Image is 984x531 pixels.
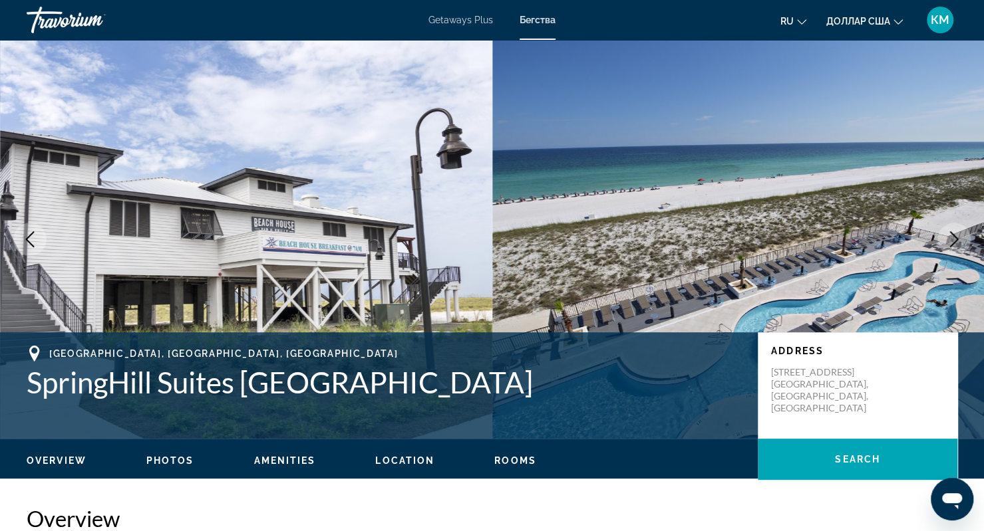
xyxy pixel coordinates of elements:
span: Amenities [253,455,315,466]
button: Previous image [13,223,47,256]
span: Photos [146,455,194,466]
button: Search [758,439,957,480]
button: Amenities [253,455,315,467]
p: Address [771,346,944,356]
h1: SpringHill Suites [GEOGRAPHIC_DATA] [27,365,744,399]
button: Next image [937,223,971,256]
span: Location [375,455,434,466]
button: Изменить язык [780,11,806,31]
button: Rooms [494,455,536,467]
font: ru [780,16,794,27]
font: КМ [931,13,949,27]
font: доллар США [826,16,890,27]
button: Photos [146,455,194,467]
span: Search [835,454,880,465]
button: Меню пользователя [923,6,957,34]
a: Getaways Plus [428,15,493,25]
iframe: Кнопка для запуска будет доступна [931,478,973,520]
span: Rooms [494,455,536,466]
button: Location [375,455,434,467]
span: Overview [27,455,86,466]
p: [STREET_ADDRESS] [GEOGRAPHIC_DATA], [GEOGRAPHIC_DATA], [GEOGRAPHIC_DATA] [771,366,878,414]
button: Overview [27,455,86,467]
a: Бегства [520,15,556,25]
a: Травориум [27,3,160,37]
button: Изменить валюту [826,11,903,31]
span: [GEOGRAPHIC_DATA], [GEOGRAPHIC_DATA], [GEOGRAPHIC_DATA] [49,348,398,359]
